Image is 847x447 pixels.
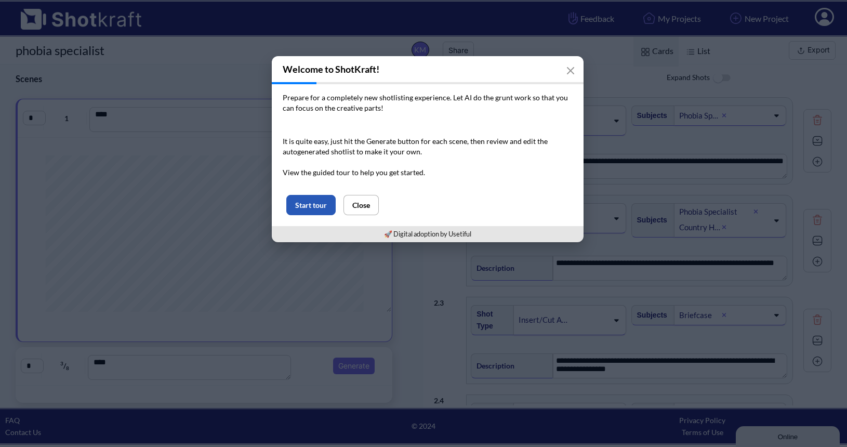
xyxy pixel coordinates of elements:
span: Prepare for a completely new shotlisting experience. [283,93,452,102]
div: Online [8,9,96,17]
button: Close [343,195,379,215]
a: 🚀 Digital adoption by Usetiful [384,230,471,238]
p: It is quite easy, just hit the Generate button for each scene, then review and edit the autogener... [283,136,573,178]
h3: Welcome to ShotKraft! [272,56,584,82]
button: Start tour [286,195,336,215]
